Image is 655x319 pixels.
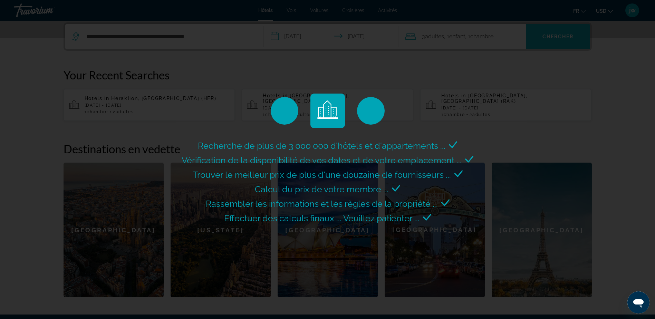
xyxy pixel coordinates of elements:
iframe: Bouton de lancement de la fenêtre de messagerie [627,291,649,313]
span: Calcul du prix de votre membre ... [255,184,388,194]
span: Recherche de plus de 3 000 000 d'hôtels et d'appartements ... [198,141,445,151]
span: Vérification de la disponibilité de vos dates et de votre emplacement ... [182,155,462,165]
span: Rassembler les informations et les règles de la propriété ... [206,199,438,209]
span: Trouver le meilleur prix de plus d'une douzaine de fournisseurs ... [193,170,451,180]
span: Effectuer des calculs finaux ... Veuillez patienter ... [224,213,420,223]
